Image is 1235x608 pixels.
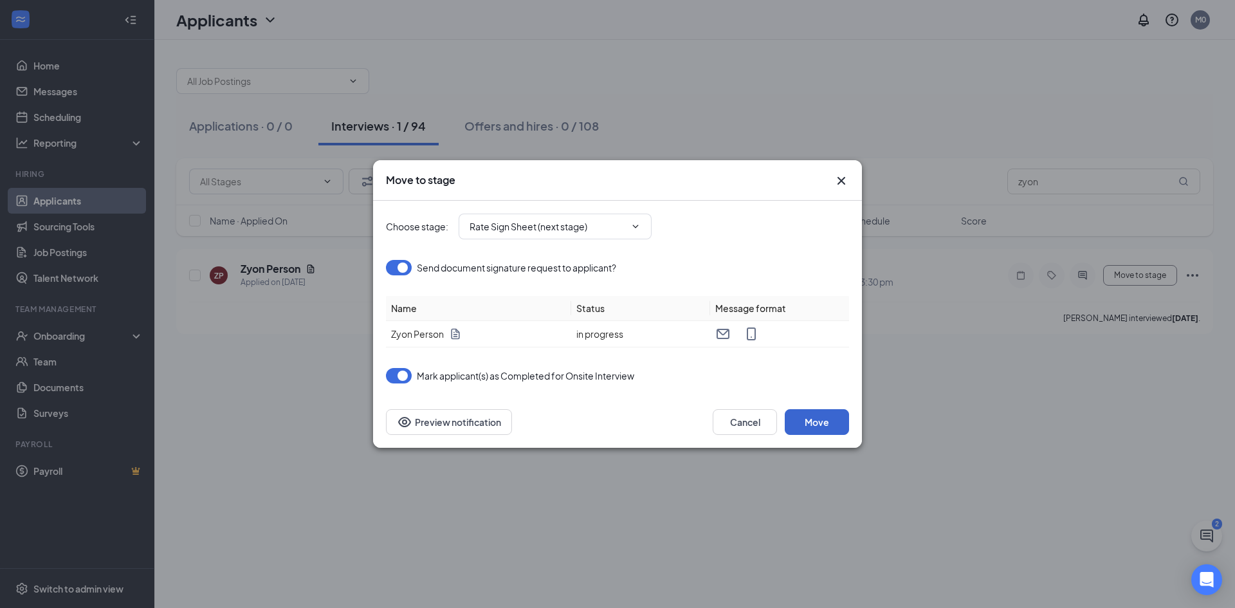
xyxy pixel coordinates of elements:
[386,219,448,234] span: Choose stage :
[386,173,455,187] h3: Move to stage
[571,321,710,347] td: in progress
[417,368,634,383] span: Mark applicant(s) as Completed for Onsite Interview
[713,409,777,435] button: Cancel
[397,414,412,430] svg: Eye
[1191,564,1222,595] div: Open Intercom Messenger
[571,296,710,321] th: Status
[834,173,849,189] svg: Cross
[417,260,616,275] span: Send document signature request to applicant?
[386,409,512,435] button: Preview notificationEye
[715,326,731,342] svg: Email
[785,409,849,435] button: Move
[630,221,641,232] svg: ChevronDown
[391,327,444,341] span: Zyon Person
[449,327,462,340] svg: Document
[710,296,849,321] th: Message format
[744,326,759,342] svg: MobileSms
[386,296,571,321] th: Name
[834,173,849,189] button: Close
